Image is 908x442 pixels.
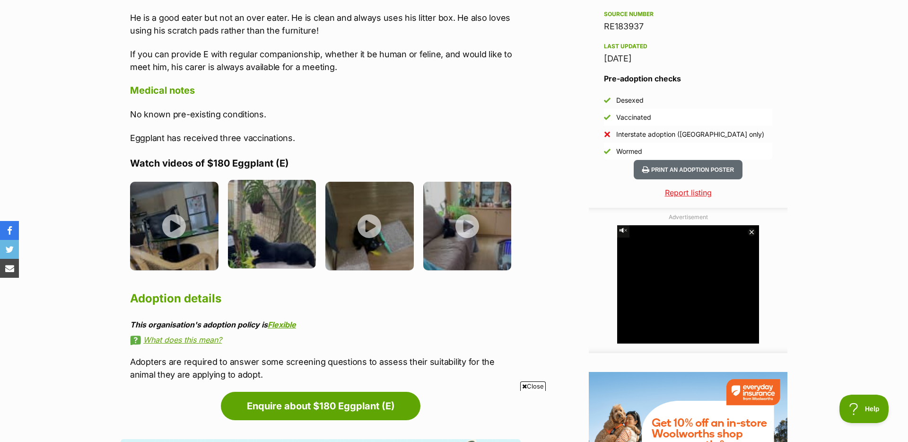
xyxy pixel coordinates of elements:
[325,182,414,270] img: jztsopgjfspdsabhxgqf.jpg
[616,130,764,139] div: Interstate adoption ([GEOGRAPHIC_DATA] only)
[130,11,521,37] p: He is a good eater but not an over eater. He is clean and always uses his litter box. He also lov...
[616,113,651,122] div: Vaccinated
[130,355,521,381] p: Adopters are required to answer some screening questions to assess their suitability for the anim...
[604,148,611,155] img: Yes
[228,180,316,268] img: u0dmdgftkgbkne2jn4uw.jpg
[604,114,611,121] img: Yes
[130,288,521,309] h2: Adoption details
[130,108,521,121] p: No known pre-existing conditions.
[130,157,521,169] h4: Watch videos of $180 Eggplant (E)
[616,96,644,105] div: Desexed
[604,131,611,138] img: No
[589,187,787,198] a: Report listing
[130,48,521,73] p: If you can provide E with regular companionship, whether it be human or feline, and would like to...
[130,84,521,97] h4: Medical notes
[130,132,521,144] p: Eggplant has received three vaccinations.
[130,336,521,344] a: What does this mean?
[604,43,772,50] div: Last updated
[604,20,772,33] div: RE183937
[520,381,546,391] span: Close
[617,225,759,344] iframe: Advertisement
[604,97,611,104] img: Yes
[268,320,296,329] a: Flexible
[130,182,218,270] img: j6cp2ngcyj6nnt3rkgft.jpg
[130,320,521,329] div: This organisation's adoption policy is
[221,392,420,420] a: Enquire about $180 Eggplant (E)
[225,395,683,437] iframe: Advertisement
[839,395,889,423] iframe: Help Scout Beacon - Open
[589,208,787,353] div: Advertisement
[604,52,772,65] div: [DATE]
[634,160,742,179] button: Print an adoption poster
[616,147,642,156] div: Wormed
[423,182,512,270] img: cqotdyzn6bcbmsnppmtz.jpg
[604,10,772,18] div: Source number
[604,73,772,84] h3: Pre-adoption checks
